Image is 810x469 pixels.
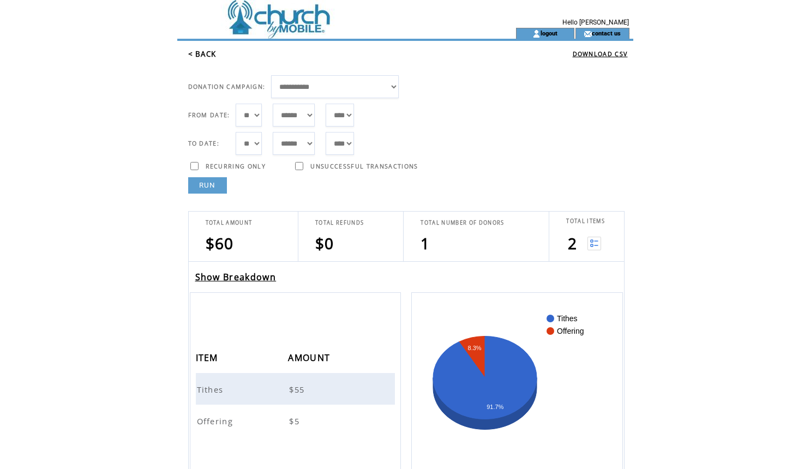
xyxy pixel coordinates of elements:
[562,19,629,26] span: Hello [PERSON_NAME]
[557,314,578,323] text: Tithes
[315,219,364,226] span: TOTAL REFUNDS
[587,237,601,250] img: View list
[541,29,557,37] a: logout
[468,345,482,351] text: 8.3%
[188,177,227,194] a: RUN
[206,219,253,226] span: TOTAL AMOUNT
[568,233,577,254] span: 2
[288,349,333,369] span: AMOUNT
[188,83,266,91] span: DONATION CAMPAIGN:
[592,29,621,37] a: contact us
[288,354,333,360] a: AMOUNT
[197,416,236,426] span: Offering
[573,50,628,58] a: DOWNLOAD CSV
[197,383,226,393] a: Tithes
[532,29,541,38] img: account_icon.gif
[315,233,334,254] span: $0
[487,404,504,410] text: 91.7%
[206,163,266,170] span: RECURRING ONLY
[188,140,220,147] span: TO DATE:
[197,415,236,425] a: Offering
[421,219,504,226] span: TOTAL NUMBER OF DONORS
[289,416,302,426] span: $5
[310,163,418,170] span: UNSUCCESSFUL TRANSACTIONS
[289,384,307,395] span: $55
[566,218,605,225] span: TOTAL ITEMS
[196,349,221,369] span: ITEM
[197,384,226,395] span: Tithes
[195,271,277,283] a: Show Breakdown
[421,233,430,254] span: 1
[557,327,584,335] text: Offering
[196,354,221,360] a: ITEM
[188,111,230,119] span: FROM DATE:
[584,29,592,38] img: contact_us_icon.gif
[188,49,217,59] a: < BACK
[206,233,234,254] span: $60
